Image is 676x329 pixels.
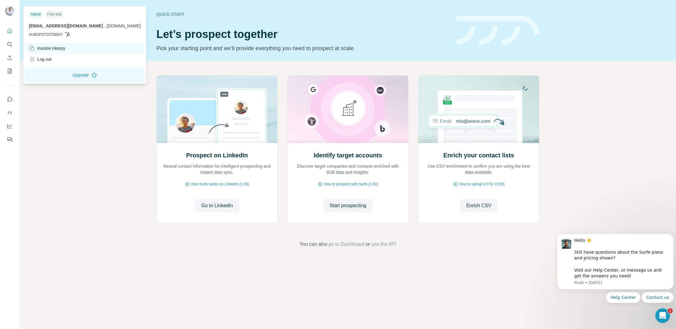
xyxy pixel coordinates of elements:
button: Search [5,39,15,50]
button: Use Surfe API [5,107,15,118]
iframe: Intercom live chat [655,308,670,323]
p: Reveal contact information for intelligent prospecting and instant data sync. [163,163,271,175]
button: Enrich CSV [5,52,15,63]
button: Dashboard [5,121,15,132]
span: How to upload a CSV (2:59) [459,181,504,187]
button: use the API [371,241,396,248]
span: . [104,23,105,28]
div: Quick start [156,11,449,17]
button: go to Dashboard [329,241,364,248]
p: Use CSV enrichment to confirm you are using the best data available. [425,163,533,175]
span: You can also [300,241,327,248]
button: My lists [5,66,15,77]
button: Upgrade [25,68,145,82]
span: How Surfe works on LinkedIn (1:58) [191,181,249,187]
button: Enrich CSV [460,199,497,212]
div: Free trial [45,11,63,18]
img: Enrich your contact lists [418,76,539,143]
p: Discover target companies and contacts enriched with B2B data and insights. [294,163,402,175]
div: Admin [29,11,43,18]
h1: Let’s prospect together [156,28,449,40]
h2: Identify target accounts [314,151,382,159]
button: Feedback [5,134,15,145]
h2: Enrich your contact lists [443,151,514,159]
span: Enrich CSV [466,202,491,209]
span: [EMAIL_ADDRESS][DOMAIN_NAME] [29,23,103,28]
span: How to prospect with Surfe (1:30) [324,181,378,187]
button: Go to LinkedIn [195,199,239,212]
h2: Prospect on LinkedIn [186,151,248,159]
img: Prospect on LinkedIn [156,76,278,143]
span: or [366,241,370,248]
button: Start prospecting [323,199,372,212]
span: [DOMAIN_NAME] [107,23,141,28]
img: Identify target accounts [287,76,408,143]
iframe: Intercom notifications message [555,228,676,307]
div: Invoice History [29,45,65,51]
img: Avatar [5,6,15,16]
img: banner [456,16,539,45]
span: Go to LinkedIn [201,202,233,209]
button: Use Surfe on LinkedIn [5,94,15,105]
span: HUBSPOT25708007 [29,32,63,37]
div: Log out [29,56,52,62]
button: Quick start [5,26,15,36]
p: Pick your starting point and we’ll provide everything you need to prospect at scale. [156,44,449,53]
span: Start prospecting [329,202,366,209]
span: 1 [668,308,673,313]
